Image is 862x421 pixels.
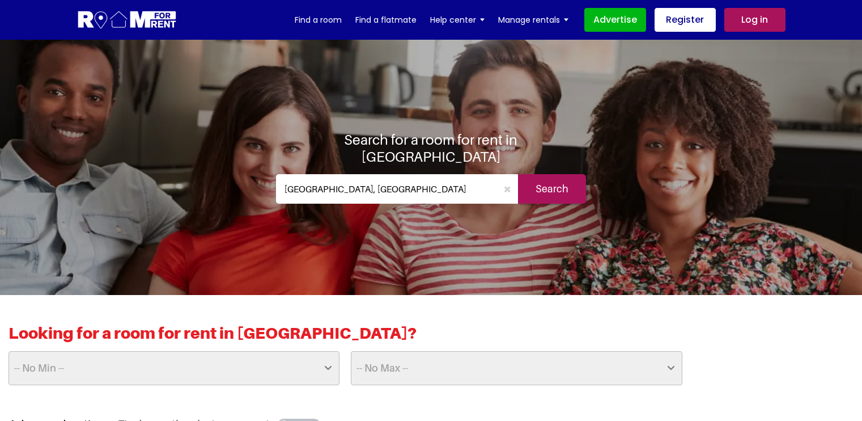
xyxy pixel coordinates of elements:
[724,8,785,32] a: Log in
[276,131,587,165] h1: Search for a room for rent in [GEOGRAPHIC_DATA]
[276,174,498,204] input: Where do you want to live. Search by town or postcode
[355,11,417,28] a: Find a flatmate
[77,10,177,31] img: Logo for Room for Rent, featuring a welcoming design with a house icon and modern typography
[498,11,568,28] a: Manage rentals
[584,8,646,32] a: Advertise
[518,174,586,204] input: Search
[430,11,485,28] a: Help center
[9,323,853,351] h2: Looking for a room for rent in [GEOGRAPHIC_DATA]?
[655,8,716,32] a: Register
[295,11,342,28] a: Find a room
